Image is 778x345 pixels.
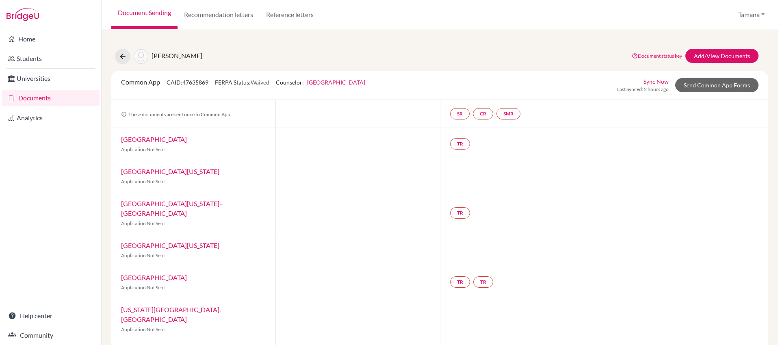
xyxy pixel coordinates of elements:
a: [GEOGRAPHIC_DATA] [307,79,365,86]
a: CR [473,108,493,119]
a: [US_STATE][GEOGRAPHIC_DATA], [GEOGRAPHIC_DATA] [121,306,221,323]
a: TR [450,207,470,219]
span: Application Not Sent [121,178,165,184]
span: FERPA Status: [215,79,269,86]
span: Application Not Sent [121,326,165,332]
a: Sync Now [644,77,669,86]
a: Document status key [632,53,682,59]
span: Application Not Sent [121,220,165,226]
span: Application Not Sent [121,284,165,291]
a: [GEOGRAPHIC_DATA] [121,135,187,143]
a: Send Common App Forms [675,78,758,92]
button: Tamana [735,7,768,22]
a: Students [2,50,100,67]
span: Counselor: [276,79,365,86]
span: Application Not Sent [121,146,165,152]
a: TR [473,276,493,288]
a: Add/View Documents [685,49,758,63]
span: Waived [251,79,269,86]
a: Community [2,327,100,343]
a: TR [450,276,470,288]
span: Common App [121,78,160,86]
a: Analytics [2,110,100,126]
span: Application Not Sent [121,252,165,258]
a: Documents [2,90,100,106]
a: [GEOGRAPHIC_DATA][US_STATE]–[GEOGRAPHIC_DATA] [121,200,223,217]
a: [GEOGRAPHIC_DATA] [121,273,187,281]
span: Last Synced: 2 hours ago [617,86,669,93]
a: SR [450,108,470,119]
a: Home [2,31,100,47]
a: Universities [2,70,100,87]
img: Bridge-U [7,8,39,21]
span: These documents are sent once to Common App [121,111,230,117]
a: [GEOGRAPHIC_DATA][US_STATE] [121,241,219,249]
a: [GEOGRAPHIC_DATA][US_STATE] [121,167,219,175]
span: CAID: 47635869 [167,79,208,86]
a: Help center [2,308,100,324]
a: TR [450,138,470,150]
span: [PERSON_NAME] [152,52,202,59]
a: SMR [496,108,520,119]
